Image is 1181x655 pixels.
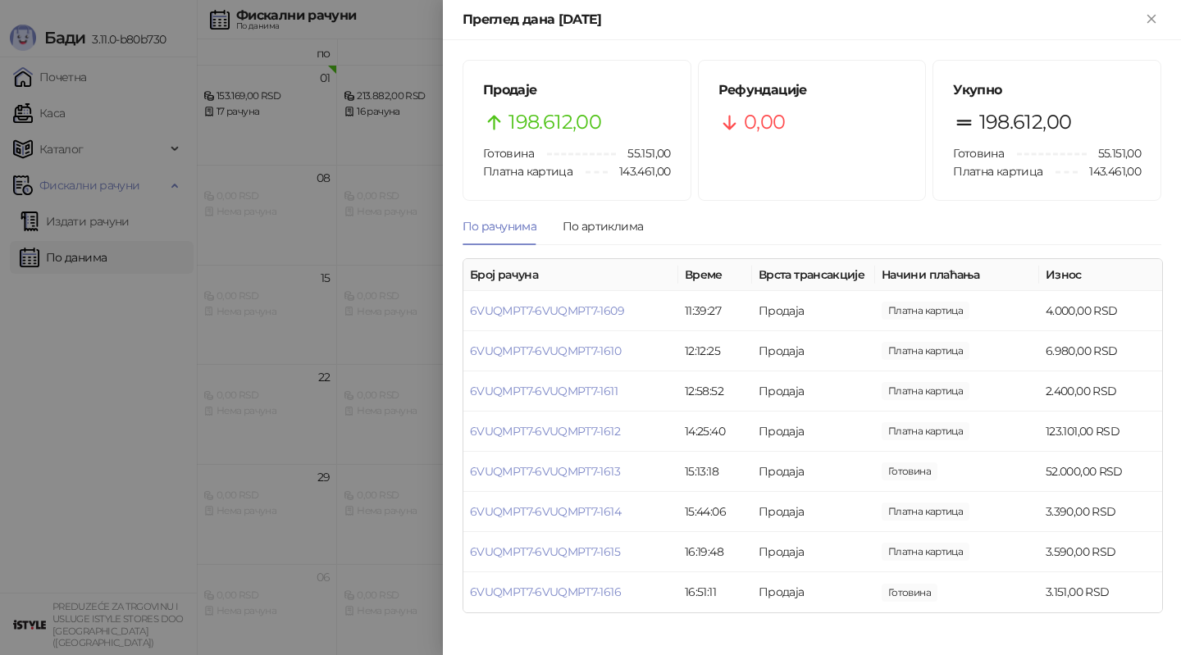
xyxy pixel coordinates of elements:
[483,80,671,100] h5: Продаје
[752,331,875,371] td: Продаја
[752,492,875,532] td: Продаја
[678,452,752,492] td: 15:13:18
[882,342,969,360] span: 6.980,00
[1039,291,1162,331] td: 4.000,00 RSD
[882,422,969,440] span: 123.101,00
[608,162,671,180] span: 143.461,00
[979,107,1072,138] span: 198.612,00
[678,412,752,452] td: 14:25:40
[882,382,969,400] span: 2.400,00
[483,146,534,161] span: Готовина
[1039,371,1162,412] td: 2.400,00 RSD
[508,107,601,138] span: 198.612,00
[875,259,1039,291] th: Начини плаћања
[752,371,875,412] td: Продаја
[752,452,875,492] td: Продаја
[882,543,969,561] span: 3.590,00
[470,584,621,599] a: 6VUQMPT7-6VUQMPT7-1616
[470,343,621,358] a: 6VUQMPT7-6VUQMPT7-1610
[744,107,785,138] span: 0,00
[752,259,875,291] th: Врста трансакције
[470,424,620,439] a: 6VUQMPT7-6VUQMPT7-1612
[563,217,643,235] div: По артиклима
[1039,532,1162,572] td: 3.590,00 RSD
[882,462,937,480] span: 52.000,00
[718,80,906,100] h5: Рефундације
[470,544,620,559] a: 6VUQMPT7-6VUQMPT7-1615
[678,291,752,331] td: 11:39:27
[1039,331,1162,371] td: 6.980,00 RSD
[953,146,1004,161] span: Готовина
[470,384,618,398] a: 6VUQMPT7-6VUQMPT7-1611
[678,259,752,291] th: Време
[1039,572,1162,612] td: 3.151,00 RSD
[470,303,624,318] a: 6VUQMPT7-6VUQMPT7-1609
[463,217,536,235] div: По рачунима
[882,503,969,521] span: 3.390,00
[678,371,752,412] td: 12:58:52
[1039,259,1162,291] th: Износ
[752,412,875,452] td: Продаја
[678,572,752,612] td: 16:51:11
[752,291,875,331] td: Продаја
[470,464,620,479] a: 6VUQMPT7-6VUQMPT7-1613
[882,584,937,602] span: 3.151,00
[463,10,1142,30] div: Преглед дана [DATE]
[616,144,670,162] span: 55.151,00
[678,492,752,532] td: 15:44:06
[1039,452,1162,492] td: 52.000,00 RSD
[678,331,752,371] td: 12:12:25
[463,259,678,291] th: Број рачуна
[752,572,875,612] td: Продаја
[1142,10,1161,30] button: Close
[1039,492,1162,532] td: 3.390,00 RSD
[483,164,572,179] span: Платна картица
[953,164,1042,179] span: Платна картица
[678,532,752,572] td: 16:19:48
[1039,412,1162,452] td: 123.101,00 RSD
[1087,144,1141,162] span: 55.151,00
[752,532,875,572] td: Продаја
[470,504,621,519] a: 6VUQMPT7-6VUQMPT7-1614
[953,80,1141,100] h5: Укупно
[1078,162,1141,180] span: 143.461,00
[882,302,969,320] span: 4.000,00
